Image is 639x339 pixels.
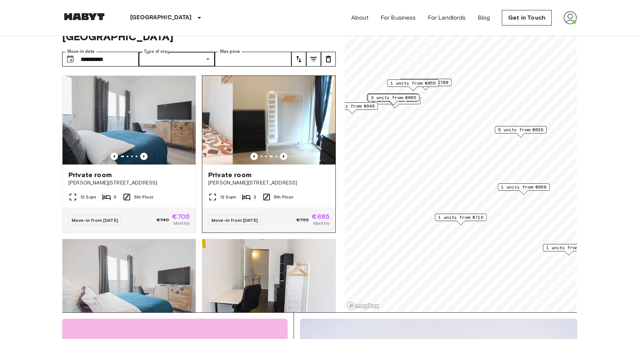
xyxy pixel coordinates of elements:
div: Map marker [368,94,419,105]
span: Monthly [173,220,190,227]
img: Habyt [62,13,106,20]
span: Monthly [313,220,329,227]
button: Previous image [111,153,118,160]
span: [PERSON_NAME][STREET_ADDRESS] [208,179,329,187]
span: Move-in from [DATE] [72,217,118,223]
span: 5th Floor [274,194,293,200]
div: Map marker [495,126,547,138]
button: tune [291,52,306,67]
button: Previous image [140,153,148,160]
span: 3 units from €665 [371,94,416,101]
div: Map marker [435,214,487,225]
span: €705 [172,213,190,220]
label: Type of stay [144,48,170,55]
button: Previous image [280,153,287,160]
span: [PERSON_NAME][STREET_ADDRESS] [68,179,190,187]
span: 5 [114,194,116,200]
img: Marketing picture of unit DE-01-302-013-01 [233,76,366,165]
button: Previous image [250,153,258,160]
span: Private room [68,170,112,179]
canvas: Map [345,9,577,312]
span: 5th Floor [134,194,153,200]
img: Marketing picture of unit DE-01-008-007-04HF [62,76,196,165]
a: Previous imagePrevious imagePrivate room[PERSON_NAME][STREET_ADDRESS]12 Sqm25th FloorMove-in from... [202,75,336,233]
button: Choose date, selected date is 1 Nov 2025 [63,52,78,67]
button: tune [321,52,336,67]
span: 2 [254,194,256,200]
span: 1 units from €700 [403,79,448,86]
img: Marketing picture of unit DE-01-302-010-01 [202,239,335,328]
span: €740 [157,217,169,223]
a: For Business [381,13,416,22]
span: €685 [312,213,329,220]
div: Map marker [498,183,550,195]
div: Map marker [326,102,378,114]
span: €720 [297,217,309,223]
span: 5 units from €635 [498,126,543,133]
img: avatar [564,11,577,24]
a: Get in Touch [502,10,552,26]
a: About [351,13,369,22]
span: 1 units from €645 [329,103,375,109]
div: Map marker [543,244,595,255]
div: Map marker [387,79,439,91]
a: Mapbox logo [347,302,379,310]
a: For Landlords [428,13,466,22]
div: Map marker [367,94,419,105]
a: Blog [478,13,490,22]
div: Map marker [400,79,452,90]
span: Private room [208,170,251,179]
span: 1 units from €715 [438,214,483,221]
span: 12 Sqm [220,194,236,200]
span: 1 units from €655 [390,80,436,87]
a: Marketing picture of unit DE-01-008-007-04HFPrevious imagePrevious imagePrivate room[PERSON_NAME]... [62,75,196,233]
label: Max price [220,48,240,55]
button: tune [306,52,321,67]
span: 12 Sqm [80,194,96,200]
p: [GEOGRAPHIC_DATA] [130,13,192,22]
label: Move-in date [67,48,95,55]
img: Marketing picture of unit DE-01-008-004-05HF [62,239,196,328]
span: Move-in from [DATE] [212,217,258,223]
span: 1 units from €650 [501,184,546,190]
span: 1 units from €695 [546,244,591,251]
